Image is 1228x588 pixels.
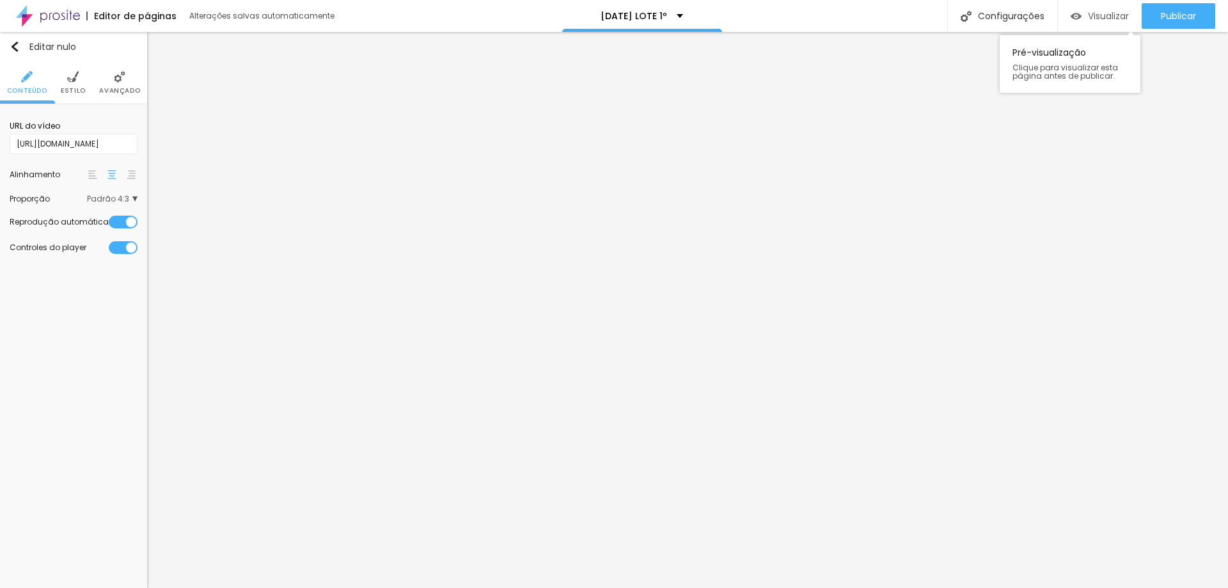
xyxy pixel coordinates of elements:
img: Ícone [21,71,33,83]
font: Editar nulo [29,40,76,53]
font: Avançado [99,86,140,95]
img: paragraph-left-align.svg [88,170,97,179]
img: Ícone [67,71,79,83]
button: Visualizar [1058,3,1142,29]
font: Clique para visualizar esta página antes de publicar. [1012,62,1118,81]
iframe: Editor [147,32,1228,588]
font: Editor de páginas [94,10,177,22]
font: Alinhamento [10,169,60,180]
img: paragraph-right-align.svg [127,170,136,179]
img: Ícone [10,42,20,52]
input: Youtube, Vimeo ou Dailymotion [10,134,138,154]
font: Reprodução automática [10,216,109,227]
font: Conteúdo [7,86,47,95]
font: Proporção [10,193,50,204]
button: Publicar [1142,3,1215,29]
font: Pré-visualização [1012,46,1086,59]
font: URL do vídeo [10,120,60,131]
font: Padrão 4:3 [87,193,129,204]
font: Configurações [978,10,1044,22]
img: Ícone [114,71,125,83]
font: Alterações salvas automaticamente [189,10,335,21]
font: [DATE] LOTE 1º [601,10,667,22]
font: Publicar [1161,10,1196,22]
img: view-1.svg [1071,11,1082,22]
img: Ícone [961,11,972,22]
font: Visualizar [1088,10,1129,22]
img: paragraph-center-align.svg [107,170,116,179]
font: Estilo [61,86,86,95]
font: Controles do player [10,242,86,253]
